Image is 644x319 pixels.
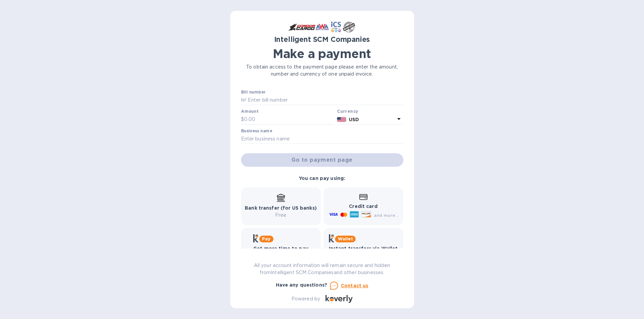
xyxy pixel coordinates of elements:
label: Bill number [241,90,265,94]
label: Business name [241,129,272,133]
p: All your account information will remain secure and hidden from Intelligent SCM Companies and oth... [241,262,403,276]
b: Wallet [338,236,353,241]
b: Credit card [349,204,377,209]
input: Enter bill number [246,95,403,105]
input: Enter business name [241,134,403,144]
label: Amount [241,110,258,114]
b: Have any questions? [276,282,328,288]
input: 0.00 [244,114,335,125]
span: and more... [374,213,399,218]
b: Currency [337,109,358,114]
b: You can pay using: [299,176,345,181]
p: Powered by [291,295,320,302]
b: Intelligent SCM Companies [274,35,370,44]
b: USD [349,117,359,122]
img: USD [337,117,346,122]
b: Pay [262,236,270,241]
h1: Make a payment [241,47,403,61]
b: Bank transfer (for US banks) [245,205,317,211]
p: Free [245,212,317,219]
b: Instant transfers via Wallet [329,246,398,251]
u: Contact us [341,283,368,288]
p: № [241,97,246,104]
p: $ [241,116,244,123]
p: To obtain access to the payment page please enter the amount, number and currency of one unpaid i... [241,63,403,78]
b: Get more time to pay [253,246,308,251]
